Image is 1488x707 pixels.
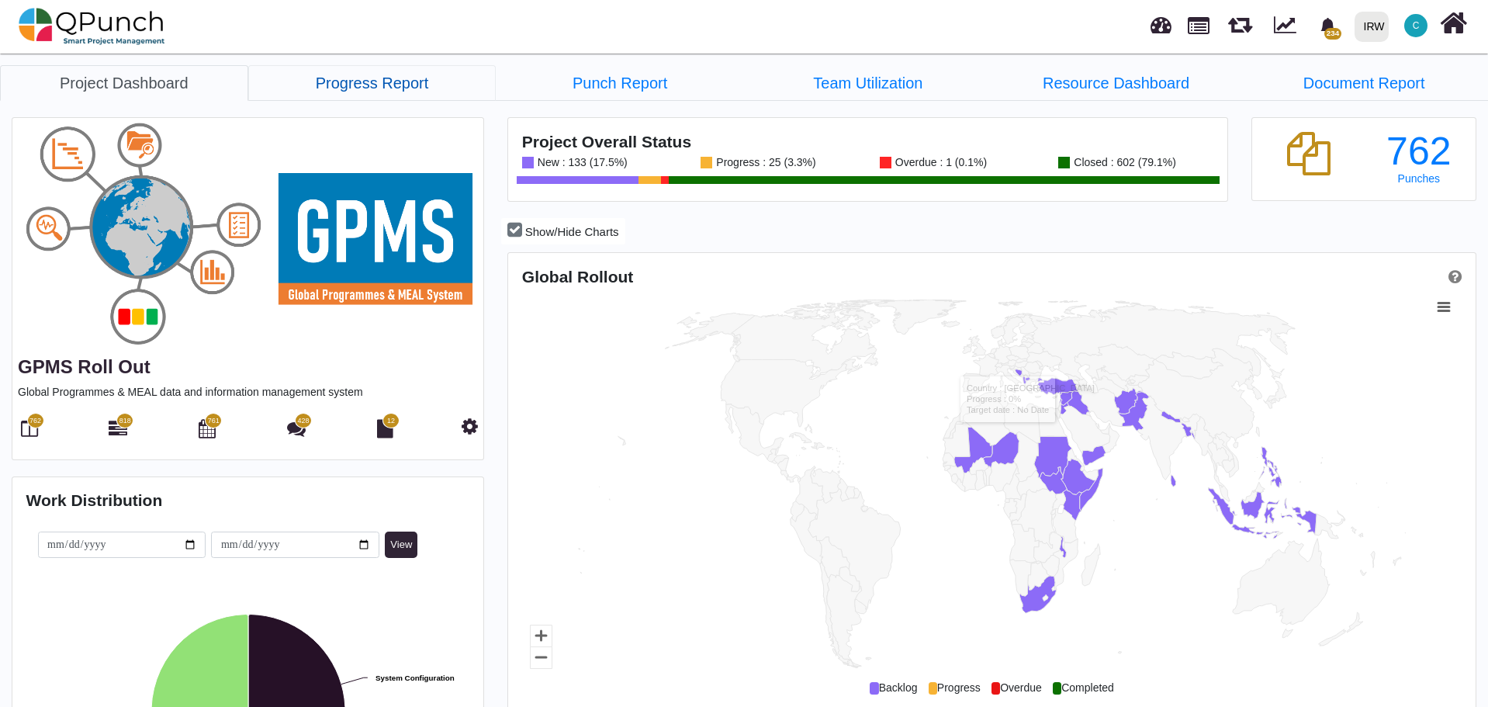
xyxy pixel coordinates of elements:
svg: bell fill [1320,18,1336,34]
g: Zoom out chart [530,646,552,668]
i: Board [21,419,38,438]
span: Projects [1188,10,1209,34]
div: IRW [1364,13,1385,40]
g: Country, map 1 of 1 with 216 areas. [578,300,1405,668]
i: Calendar [199,419,216,438]
text: System Configuration [375,674,455,682]
span: Show/Hide Charts [525,225,619,238]
i: Punch Discussion [287,419,306,438]
span: 761 [208,416,220,427]
span: 428 [298,416,310,427]
i: Gantt [109,419,127,438]
h4: Project Overall Status [522,132,1214,151]
a: Punch Report [496,65,744,101]
p: Global Programmes & MEAL data and information management system [18,384,478,400]
div: Notification [1314,12,1341,40]
a: Progress Report [248,65,497,101]
button: View [385,532,417,558]
span: C [1413,21,1420,30]
span: 818 [119,416,131,427]
div: Backlog Progress Overdue Completed [522,680,1462,696]
g: Zoom chart [530,625,552,646]
span: Dashboard [1151,9,1171,33]
div: Closed : 602 (79.1%) [1070,157,1176,168]
li: GPMS Roll out [744,65,992,100]
div: Overdue : 1 (0.1%) [891,157,987,168]
a: Resource Dashboard [992,65,1241,101]
div: Global Rollout [522,267,992,286]
a: 762 Punches [1376,132,1462,185]
h4: Work Distribution [26,490,470,510]
span: 762 [29,416,41,427]
div: Dynamic Report [1266,1,1310,52]
span: 234 [1324,28,1341,40]
span: 12 [387,416,395,427]
span: Clairebt [1404,14,1427,37]
a: Help [1443,268,1462,286]
span: . [991,682,1000,695]
div: 762 [1376,132,1462,171]
a: 818 [109,425,127,438]
div: Chart. Highcharts interactive chart. [522,292,1462,680]
a: GPMS Roll out [18,356,151,377]
span: . [929,682,937,695]
img: qpunch-sp.fa6292f.png [19,3,165,50]
a: C [1395,1,1437,50]
i: Project Settings [462,417,478,435]
span: Releases [1228,8,1252,33]
a: IRW [1348,1,1395,52]
div: New : 133 (17.5%) [534,157,628,168]
span: Punches [1398,172,1440,185]
svg: Interactive chart [522,292,1462,680]
a: bell fill234 [1310,1,1348,50]
div: Progress : 25 (3.3%) [712,157,815,168]
i: Document Library [377,419,393,438]
span: . [870,682,878,695]
button: Show/Hide Charts [501,218,625,245]
a: Document Report [1240,65,1488,101]
span: . [1053,682,1061,695]
i: Home [1440,9,1467,38]
a: Team Utilization [744,65,992,101]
